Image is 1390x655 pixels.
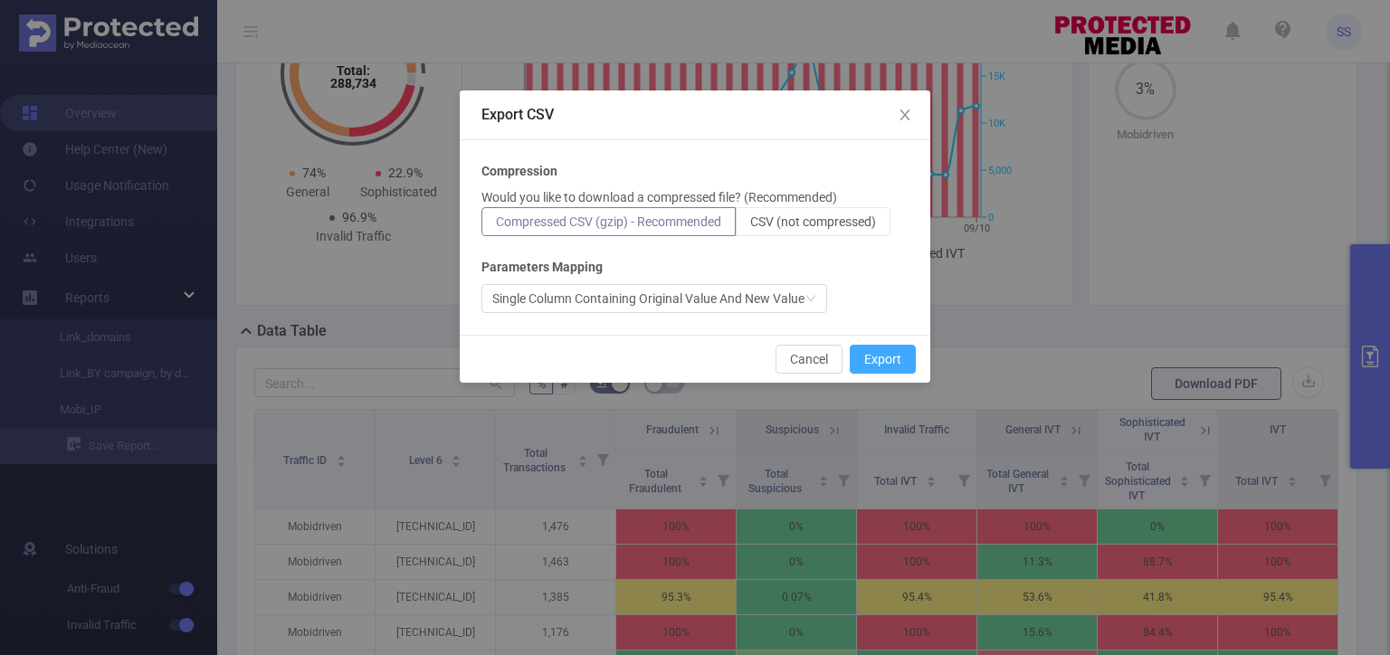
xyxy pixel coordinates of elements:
span: CSV (not compressed) [750,214,876,229]
button: Cancel [776,345,843,374]
div: Export CSV [481,105,909,125]
b: Compression [481,162,557,181]
span: Compressed CSV (gzip) - Recommended [496,214,721,229]
button: Close [880,90,930,141]
div: Single Column Containing Original Value And New Value [492,285,804,312]
button: Export [850,345,916,374]
b: Parameters Mapping [481,258,603,277]
p: Would you like to download a compressed file? (Recommended) [481,188,837,207]
i: icon: down [805,293,816,306]
i: icon: close [898,108,912,122]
